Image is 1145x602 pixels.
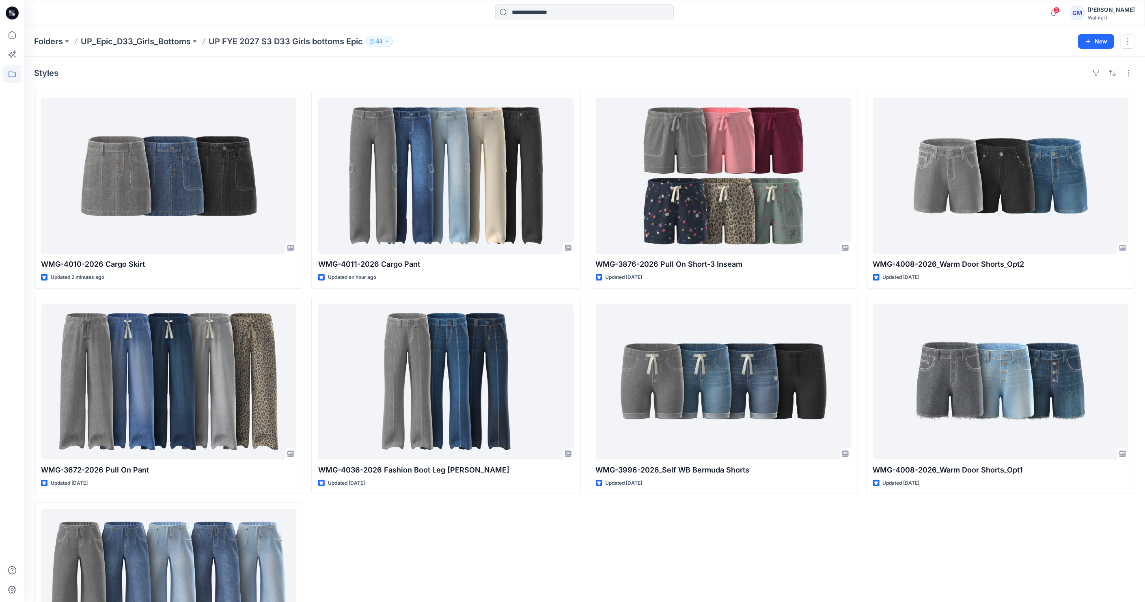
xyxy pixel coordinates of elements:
[883,273,920,282] p: Updated [DATE]
[606,479,643,488] p: Updated [DATE]
[41,259,296,270] p: WMG-4010-2026 Cargo Skirt
[209,36,363,47] p: UP FYE 2027 S3 D33 Girls bottoms Epic
[51,273,104,282] p: Updated 2 minutes ago
[1088,15,1135,21] div: Walmart
[81,36,191,47] a: UP_Epic_D33_Girls_Bottoms
[41,464,296,476] p: WMG-3672-2026 Pull On Pant
[1088,5,1135,15] div: [PERSON_NAME]
[51,479,88,488] p: Updated [DATE]
[596,259,851,270] p: WMG-3876-2026 Pull On Short-3 Inseam
[873,98,1128,254] a: WMG-4008-2026_Warm Door Shorts_Opt2
[318,304,574,460] a: WMG-4036-2026 Fashion Boot Leg Jean
[596,98,851,254] a: WMG-3876-2026 Pull On Short-3 Inseam
[883,479,920,488] p: Updated [DATE]
[328,479,365,488] p: Updated [DATE]
[318,259,574,270] p: WMG-4011-2026 Cargo Pant
[873,304,1128,460] a: WMG-4008-2026_Warm Door Shorts_Opt1
[376,37,383,46] p: 63
[318,98,574,254] a: WMG-4011-2026 Cargo Pant
[34,68,58,78] h4: Styles
[328,273,376,282] p: Updated an hour ago
[1053,7,1060,13] span: 3
[1078,34,1114,49] button: New
[596,304,851,460] a: WMG-3996-2026_Self WB Bermuda Shorts
[366,36,393,47] button: 63
[873,464,1128,476] p: WMG-4008-2026_Warm Door Shorts_Opt1
[596,464,851,476] p: WMG-3996-2026_Self WB Bermuda Shorts
[318,464,574,476] p: WMG-4036-2026 Fashion Boot Leg [PERSON_NAME]
[34,36,63,47] a: Folders
[606,273,643,282] p: Updated [DATE]
[41,304,296,460] a: WMG-3672-2026 Pull On Pant
[41,98,296,254] a: WMG-4010-2026 Cargo Skirt
[1070,6,1085,20] div: GM
[873,259,1128,270] p: WMG-4008-2026_Warm Door Shorts_Opt2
